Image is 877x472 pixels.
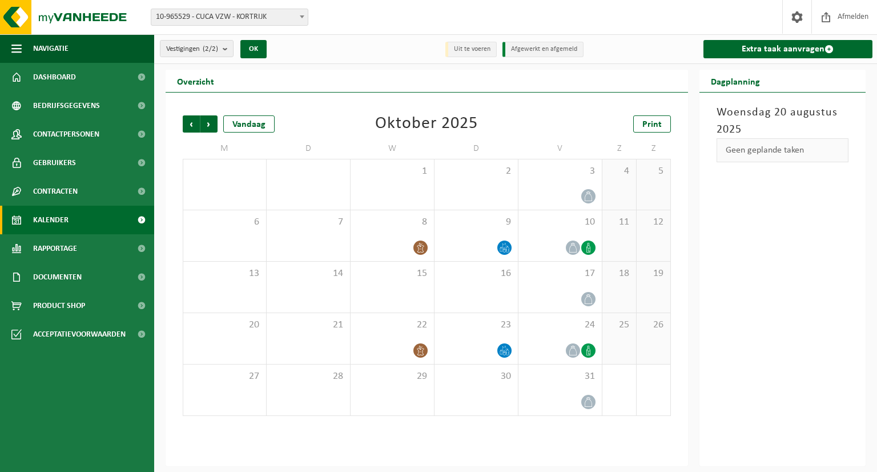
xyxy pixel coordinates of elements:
span: 27 [189,370,260,383]
span: Contracten [33,177,78,206]
span: Documenten [33,263,82,291]
div: Oktober 2025 [375,115,478,133]
span: 16 [440,267,512,280]
h2: Overzicht [166,70,226,92]
span: 10-965529 - CUCA VZW - KORTRIJK [151,9,308,25]
span: 14 [272,267,344,280]
td: D [435,138,518,159]
span: 21 [272,319,344,331]
a: Print [633,115,671,133]
span: Rapportage [33,234,77,263]
li: Afgewerkt en afgemeld [502,42,584,57]
span: 26 [642,319,665,331]
td: Z [602,138,637,159]
span: Vestigingen [166,41,218,58]
span: 20 [189,319,260,331]
span: 22 [356,319,428,331]
div: Geen geplande taken [717,138,849,162]
span: 10 [524,216,596,229]
span: Product Shop [33,291,85,320]
span: 12 [642,216,665,229]
span: Acceptatievoorwaarden [33,320,126,349]
td: D [267,138,351,159]
span: 2 [440,165,512,178]
span: 1 [356,165,428,178]
span: 25 [608,319,630,331]
a: Extra taak aanvragen [703,40,873,58]
span: 28 [272,370,344,383]
span: 4 [608,165,630,178]
span: 9 [440,216,512,229]
span: Gebruikers [33,149,76,177]
span: 19 [642,267,665,280]
span: 7 [272,216,344,229]
span: Print [642,120,662,129]
span: Volgende [200,115,218,133]
span: Contactpersonen [33,120,99,149]
span: 31 [524,370,596,383]
count: (2/2) [203,45,218,53]
span: 29 [356,370,428,383]
span: Navigatie [33,34,69,63]
span: Kalender [33,206,69,234]
span: 8 [356,216,428,229]
span: 15 [356,267,428,280]
span: 17 [524,267,596,280]
span: 13 [189,267,260,280]
span: 23 [440,319,512,331]
h3: Woensdag 20 augustus 2025 [717,104,849,138]
span: 11 [608,216,630,229]
td: W [351,138,435,159]
td: V [518,138,602,159]
span: 10-965529 - CUCA VZW - KORTRIJK [151,9,308,26]
button: OK [240,40,267,58]
span: 24 [524,319,596,331]
span: Dashboard [33,63,76,91]
div: Vandaag [223,115,275,133]
span: 3 [524,165,596,178]
span: 6 [189,216,260,229]
td: M [183,138,267,159]
h2: Dagplanning [699,70,771,92]
button: Vestigingen(2/2) [160,40,234,57]
span: 18 [608,267,630,280]
span: 5 [642,165,665,178]
span: 30 [440,370,512,383]
span: Bedrijfsgegevens [33,91,100,120]
td: Z [637,138,671,159]
span: Vorige [183,115,200,133]
li: Uit te voeren [445,42,497,57]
